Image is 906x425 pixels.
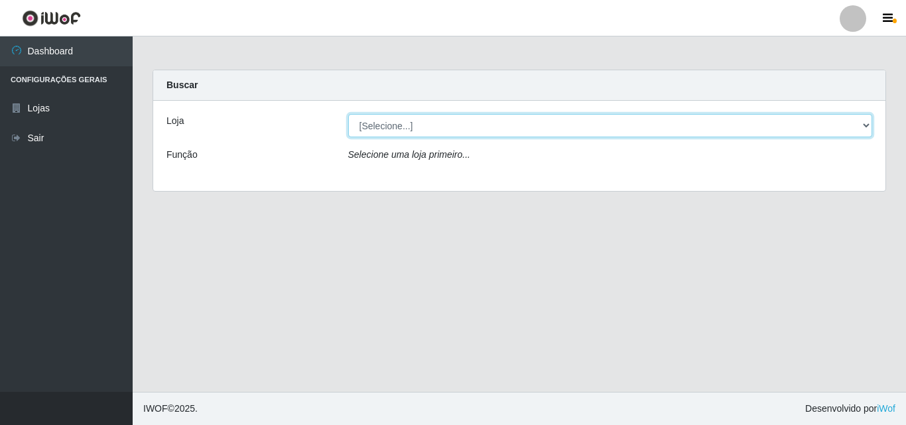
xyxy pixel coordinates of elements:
[877,403,895,414] a: iWof
[166,80,198,90] strong: Buscar
[143,402,198,416] span: © 2025 .
[143,403,168,414] span: IWOF
[805,402,895,416] span: Desenvolvido por
[348,149,470,160] i: Selecione uma loja primeiro...
[166,148,198,162] label: Função
[22,10,81,27] img: CoreUI Logo
[166,114,184,128] label: Loja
